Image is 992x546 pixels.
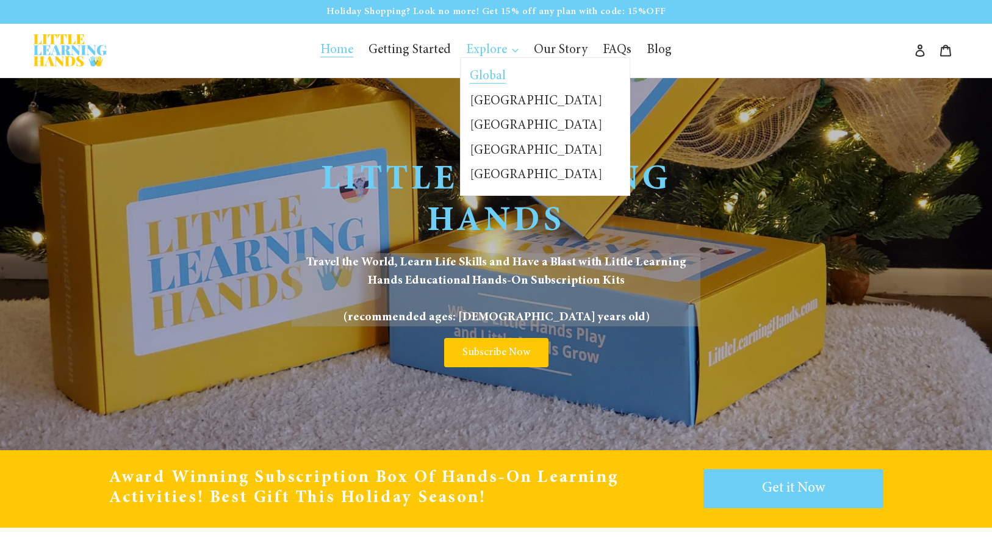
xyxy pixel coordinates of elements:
span: Subscribe Now [462,347,530,358]
span: Get it Now [762,481,825,496]
a: [GEOGRAPHIC_DATA] [461,163,611,189]
a: Getting Started [362,39,457,62]
a: [GEOGRAPHIC_DATA] [461,114,611,139]
span: Little Learning Hands [321,163,671,240]
span: Travel the World, Learn Life Skills and Have a Blast with Little Learning Hands Educational Hands... [292,253,700,326]
a: Global [461,65,611,90]
a: Get it Now [703,469,883,508]
span: [GEOGRAPHIC_DATA] [470,120,602,133]
img: Little Learning Hands [34,34,107,66]
span: Getting Started [368,44,451,57]
span: [GEOGRAPHIC_DATA] [470,95,602,109]
span: Explore [466,44,507,57]
a: [GEOGRAPHIC_DATA] [461,90,611,115]
span: FAQs [603,44,631,57]
a: Our Story [528,39,594,62]
a: [GEOGRAPHIC_DATA] [461,139,611,164]
button: Explore [460,39,525,62]
a: FAQs [597,39,638,62]
span: Our Story [534,44,588,57]
span: Home [320,44,353,57]
a: Home [314,39,359,62]
a: Blog [641,39,678,62]
span: Blog [647,44,672,57]
span: Global [470,70,506,84]
p: Holiday Shopping? Look no more! Get 15% off any plan with code: 15%OFF [1,1,991,22]
span: [GEOGRAPHIC_DATA] [470,145,602,158]
span: Award Winning Subscription Box of Hands-On Learning Activities! Best gift this Holiday Season! [109,470,619,508]
span: [GEOGRAPHIC_DATA] [470,169,602,182]
a: Subscribe Now [444,338,548,367]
